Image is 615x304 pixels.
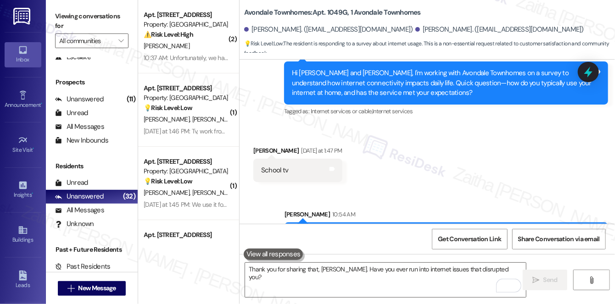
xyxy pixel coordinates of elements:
span: [PERSON_NAME] [144,115,192,123]
div: Past + Future Residents [46,245,138,254]
div: Property: [GEOGRAPHIC_DATA] [144,166,229,176]
div: Apt. [STREET_ADDRESS] [144,157,229,166]
div: All Messages [55,122,104,132]
div: Unread [55,178,88,188]
strong: ⚠️ Risk Level: High [144,30,193,39]
div: Property: [GEOGRAPHIC_DATA] [144,93,229,103]
span: • [32,190,33,197]
span: New Message [78,283,116,293]
textarea: To enrich screen reader interactions, please activate Accessibility in Grammarly extension settings [245,263,526,297]
span: Share Conversation via email [518,234,600,244]
div: [PERSON_NAME]. ([EMAIL_ADDRESS][DOMAIN_NAME]) [415,25,584,34]
button: Share Conversation via email [512,229,606,249]
a: Leads [5,268,41,293]
button: Get Conversation Link [432,229,507,249]
div: All Messages [55,205,104,215]
span: : The resident is responding to a survey about internet usage. This is a non-essential request re... [244,39,615,59]
img: ResiDesk Logo [13,8,32,25]
span: Internet services or cable , [311,107,372,115]
a: Insights • [5,177,41,202]
span: Internet services [372,107,413,115]
strong: 💡 Risk Level: Low [144,104,192,112]
strong: 💡 Risk Level: Low [244,40,283,47]
div: School tv [261,166,288,175]
div: Apt. [STREET_ADDRESS] [144,83,229,93]
div: Apt. [STREET_ADDRESS] [144,10,229,20]
span: [PERSON_NAME] [192,188,238,197]
a: Inbox [5,42,41,67]
b: Avondale Townhomes: Apt. 1049G, 1 Avondale Townhomes [244,8,421,17]
i:  [67,285,74,292]
div: [PERSON_NAME] [253,146,342,159]
div: Unknown [55,219,94,229]
input: All communities [59,33,114,48]
span: [PERSON_NAME] [192,115,238,123]
i:  [118,37,123,44]
a: Buildings [5,222,41,247]
div: Tagged as: [284,105,608,118]
span: Get Conversation Link [438,234,501,244]
div: [PERSON_NAME]. ([EMAIL_ADDRESS][DOMAIN_NAME]) [244,25,413,34]
strong: 💡 Risk Level: Low [144,177,192,185]
div: Apt. [STREET_ADDRESS] [144,230,229,240]
button: New Message [58,281,126,296]
span: Send [543,275,558,285]
span: • [33,145,34,152]
div: Hi [PERSON_NAME] and [PERSON_NAME], I'm working with Avondale Townhomes on a survey to understand... [292,68,593,98]
div: New Inbounds [55,136,108,145]
button: Send [523,270,567,290]
div: Unanswered [55,192,104,201]
div: Unanswered [55,94,104,104]
div: [PERSON_NAME] [285,210,608,222]
div: Past Residents [55,262,111,271]
div: (11) [124,92,138,106]
div: [DATE] at 1:47 PM [299,146,342,155]
div: Property: [GEOGRAPHIC_DATA] [144,20,229,29]
i:  [588,276,595,284]
div: Prospects [46,77,138,87]
div: Escalate [55,52,91,62]
a: Site Visit • [5,133,41,157]
div: (32) [121,189,138,204]
div: Unread [55,108,88,118]
span: • [41,100,42,107]
div: [DATE] at 1:45 PM: We use it for school work and to watch tv it's been fair but could be better o... [144,200,487,209]
div: 10:54 AM [330,210,355,219]
div: Residents [46,161,138,171]
i:  [532,276,539,284]
span: [PERSON_NAME] [144,188,192,197]
span: [PERSON_NAME] [144,42,190,50]
div: [DATE] at 1:46 PM: Tv, work from home security with the cameras [144,127,314,135]
label: Viewing conversations for [55,9,129,33]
